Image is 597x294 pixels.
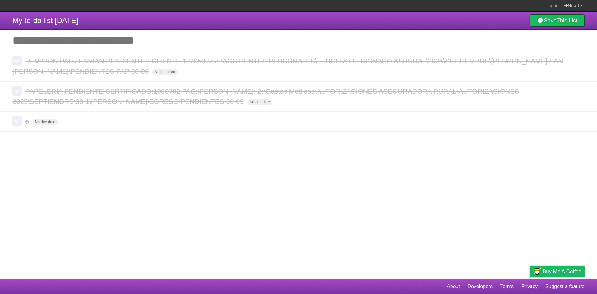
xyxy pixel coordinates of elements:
[12,56,22,65] label: Done
[25,118,30,125] span: o
[467,281,493,292] a: Developers
[12,116,22,126] label: Done
[33,119,58,125] span: No due date
[12,16,78,25] span: My to-do list [DATE]
[533,266,541,277] img: Buy me a coffee
[447,281,460,292] a: About
[12,57,563,75] span: REVISION PAP / ENVIAN PENDIENTES CLIENTE 12205027 Z:\ACCIDENTES PERSONALES\TERCERO LESIONADO ASRU...
[152,69,177,75] span: No due date
[12,86,22,96] label: Done
[247,99,272,105] span: No due date
[543,266,581,277] span: Buy me a coffee
[521,281,538,292] a: Privacy
[545,281,585,292] a: Suggest a feature
[557,17,577,24] b: This List
[500,281,514,292] a: Terms
[530,266,585,277] a: Buy me a coffee
[12,87,519,105] span: PAPELERIA PENDIENTE CERTIFICADO:1000702 PAC:[PERSON_NAME]: Z:\Gastos Medicos\AUTORIZACIONES ASEGU...
[530,14,585,27] a: SaveThis List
